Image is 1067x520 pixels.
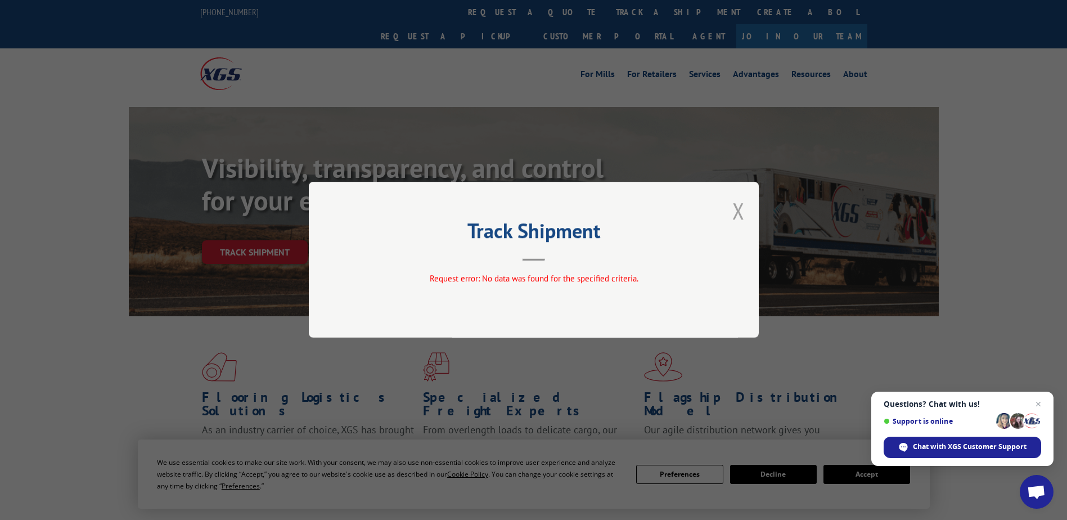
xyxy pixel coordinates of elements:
[732,196,745,226] button: Close modal
[365,223,703,244] h2: Track Shipment
[429,274,638,284] span: Request error: No data was found for the specified criteria.
[884,400,1041,409] span: Questions? Chat with us!
[1020,475,1054,509] div: Open chat
[884,437,1041,458] div: Chat with XGS Customer Support
[884,417,992,425] span: Support is online
[1032,397,1045,411] span: Close chat
[913,442,1027,452] span: Chat with XGS Customer Support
